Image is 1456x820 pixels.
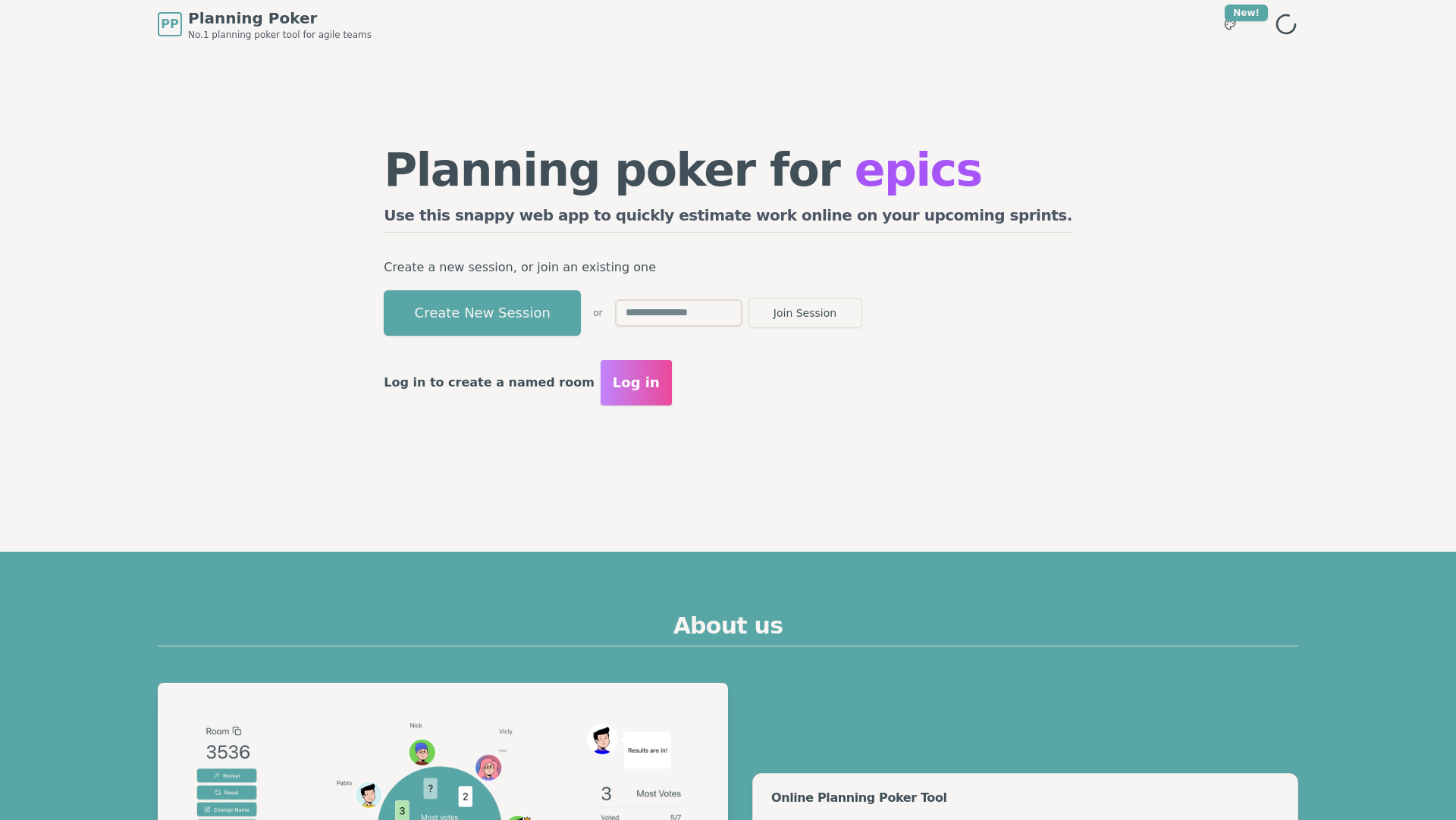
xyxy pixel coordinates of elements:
[1216,11,1244,38] button: New!
[855,143,982,196] span: epics
[771,792,1279,804] div: Online Planning Poker Tool
[384,290,581,336] button: Create New Session
[384,257,1072,278] p: Create a new session, or join an existing one
[188,29,372,41] span: No.1 planning poker tool for agile teams
[593,307,602,319] span: or
[188,8,372,29] span: Planning Poker
[384,147,1072,192] h1: Planning poker for
[158,8,372,41] a: PPPlanning PokerNo.1 planning poker tool for agile teams
[601,360,672,405] button: Log in
[384,372,595,393] p: Log in to create a named room
[748,298,862,328] button: Join Session
[384,205,1072,233] h2: Use this snappy web app to quickly estimate work online on your upcoming sprints.
[1225,5,1268,21] div: New!
[158,612,1298,646] h2: About us
[161,15,178,33] span: PP
[613,372,660,393] span: Log in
